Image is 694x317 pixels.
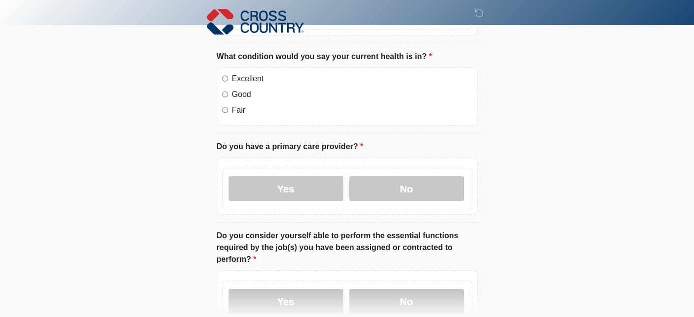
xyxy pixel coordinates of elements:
label: Fair [232,104,472,116]
img: Cross Country Logo [207,7,304,36]
input: Good [222,91,229,97]
label: Good [232,89,472,100]
label: Yes [229,176,343,201]
label: Yes [229,289,343,314]
label: Do you consider yourself able to perform the essential functions required by the job(s) you have ... [217,230,478,265]
label: Do you have a primary care provider? [217,141,364,153]
input: Excellent [222,75,229,82]
label: No [349,289,464,314]
label: What condition would you say your current health is in? [217,51,432,63]
input: Fair [222,107,229,113]
label: Excellent [232,73,472,85]
label: No [349,176,464,201]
